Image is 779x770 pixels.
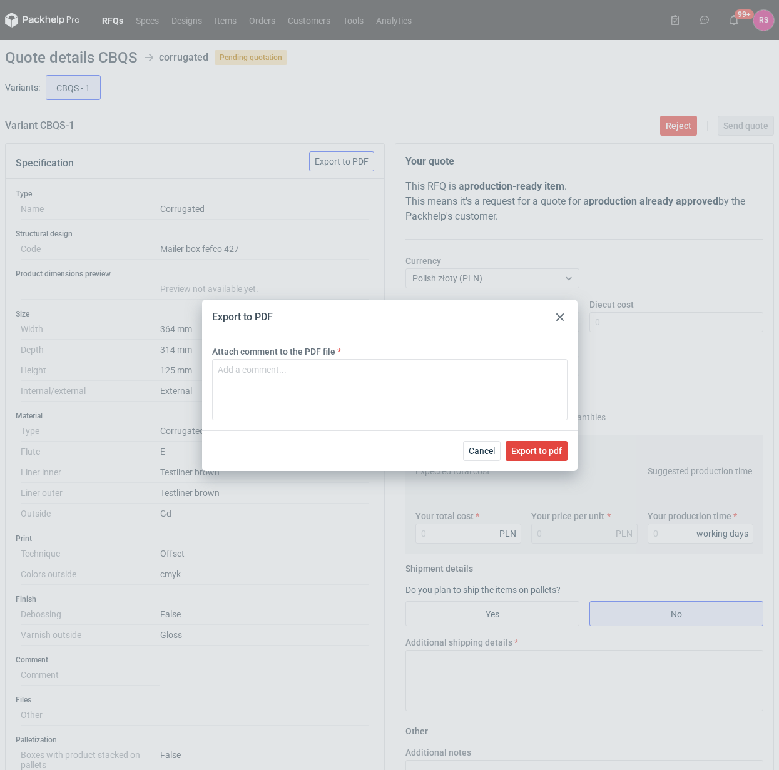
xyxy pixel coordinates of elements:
span: Export to pdf [511,447,562,455]
label: Attach comment to the PDF file [212,345,335,358]
button: Export to pdf [506,441,568,461]
span: Cancel [469,447,495,455]
div: Export to PDF [212,310,273,324]
button: Cancel [463,441,501,461]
